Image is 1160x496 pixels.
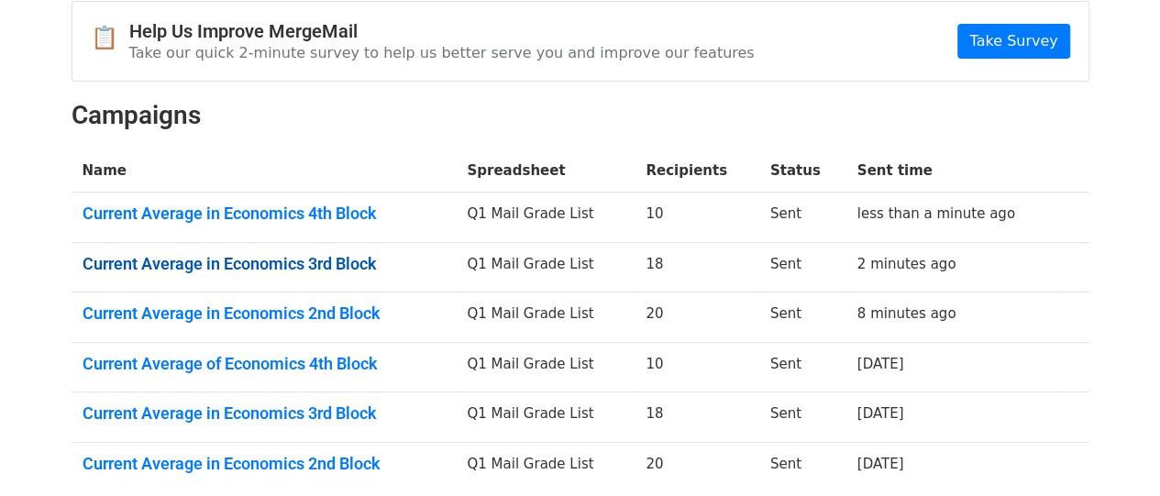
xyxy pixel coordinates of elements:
[857,256,956,272] a: 2 minutes ago
[857,356,904,372] a: [DATE]
[846,149,1063,193] th: Sent time
[857,305,956,322] a: 8 minutes ago
[857,456,904,472] a: [DATE]
[759,443,846,492] td: Sent
[759,193,846,243] td: Sent
[456,443,635,492] td: Q1 Mail Grade List
[72,100,1089,131] h2: Campaigns
[635,392,758,443] td: 18
[456,392,635,443] td: Q1 Mail Grade List
[635,149,758,193] th: Recipients
[759,242,846,292] td: Sent
[83,254,446,274] a: Current Average in Economics 3rd Block
[759,342,846,392] td: Sent
[635,242,758,292] td: 18
[83,354,446,374] a: Current Average of Economics 4th Block
[129,43,755,62] p: Take our quick 2-minute survey to help us better serve you and improve our features
[957,24,1069,59] a: Take Survey
[83,454,446,474] a: Current Average in Economics 2nd Block
[456,292,635,343] td: Q1 Mail Grade List
[759,149,846,193] th: Status
[635,342,758,392] td: 10
[72,149,457,193] th: Name
[857,405,904,422] a: [DATE]
[129,20,755,42] h4: Help Us Improve MergeMail
[1068,408,1160,496] iframe: Chat Widget
[456,242,635,292] td: Q1 Mail Grade List
[635,193,758,243] td: 10
[83,403,446,424] a: Current Average in Economics 3rd Block
[759,392,846,443] td: Sent
[635,292,758,343] td: 20
[857,205,1015,222] a: less than a minute ago
[759,292,846,343] td: Sent
[456,342,635,392] td: Q1 Mail Grade List
[635,443,758,492] td: 20
[91,25,129,51] span: 📋
[83,303,446,324] a: Current Average in Economics 2nd Block
[456,149,635,193] th: Spreadsheet
[83,204,446,224] a: Current Average in Economics 4th Block
[456,193,635,243] td: Q1 Mail Grade List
